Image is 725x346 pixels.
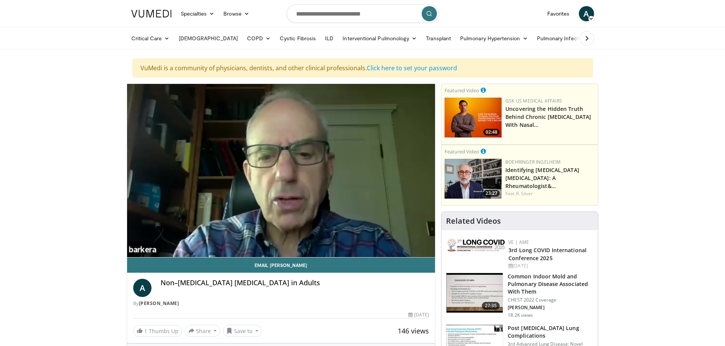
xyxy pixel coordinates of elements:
[516,190,533,197] a: R. Silver
[505,166,579,190] a: Identifying [MEDICAL_DATA] [MEDICAL_DATA]: A Rheumatologist&…
[445,159,502,199] img: dcc7dc38-d620-4042-88f3-56bf6082e623.png.150x105_q85_crop-smart_upscale.png
[421,31,456,46] a: Transplant
[508,305,593,311] p: [PERSON_NAME]
[127,84,435,258] video-js: Video Player
[508,324,593,340] h3: Post [MEDICAL_DATA] Lung Complications
[445,87,479,94] small: Featured Video
[445,98,502,137] img: d04c7a51-d4f2-46f9-936f-c139d13e7fbe.png.150x105_q85_crop-smart_upscale.png
[448,239,505,251] img: a2792a71-925c-4fc2-b8ef-8d1b21aec2f7.png.150x105_q85_autocrop_double_scale_upscale_version-0.2.jpg
[176,6,219,21] a: Specialties
[445,159,502,199] a: 23:27
[398,326,429,335] span: 146 views
[174,31,242,46] a: [DEMOGRAPHIC_DATA]
[161,279,429,287] h4: Non–[MEDICAL_DATA] [MEDICAL_DATA] in Adults
[508,246,586,262] a: 3rd Long COVID International Conference 2025
[508,273,593,295] h3: Common Indoor Mold and Pulmonary Disease Associated With Them
[445,148,479,155] small: Featured Video
[223,325,262,337] button: Save to
[133,325,182,337] a: 1 Thumbs Up
[242,31,275,46] a: COPD
[456,31,532,46] a: Pulmonary Hypertension
[482,302,500,310] span: 27:35
[133,279,151,297] a: A
[579,6,594,21] a: A
[505,190,595,197] div: Feat.
[505,98,562,104] a: GSK US Medical Affairs
[132,58,593,77] div: VuMedi is a community of physicians, dentists, and other clinical professionals.
[508,239,529,245] a: VE | AME
[446,273,593,318] a: 27:35 Common Indoor Mold and Pulmonary Disease Associated With Them CHEST 2022 Coverage [PERSON_N...
[219,6,254,21] a: Browse
[133,300,429,307] div: By
[338,31,421,46] a: Interventional Pulmonology
[505,159,561,165] a: Boehringer Ingelheim
[508,262,592,269] div: [DATE]
[445,98,502,137] a: 02:48
[483,129,500,136] span: 02:48
[320,31,338,46] a: ILD
[532,31,598,46] a: Pulmonary Infection
[144,327,147,335] span: 1
[483,190,500,197] span: 23:27
[543,6,574,21] a: Favorites
[505,105,591,128] a: Uncovering the Hidden Truth Behind Chronic [MEDICAL_DATA] With Nasal…
[139,300,179,307] a: [PERSON_NAME]
[127,258,435,273] a: Email [PERSON_NAME]
[446,216,501,226] h4: Related Videos
[408,311,429,318] div: [DATE]
[275,31,320,46] a: Cystic Fibrosis
[367,64,457,72] a: Click here to set your password
[287,5,439,23] input: Search topics, interventions
[446,273,503,313] img: 7e353de0-d5d2-4f37-a0ac-0ef5f1a491ce.150x105_q85_crop-smart_upscale.jpg
[127,31,174,46] a: Critical Care
[508,312,533,318] p: 18.2K views
[185,325,220,337] button: Share
[508,297,593,303] p: CHEST 2022 Coverage
[131,10,172,17] img: VuMedi Logo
